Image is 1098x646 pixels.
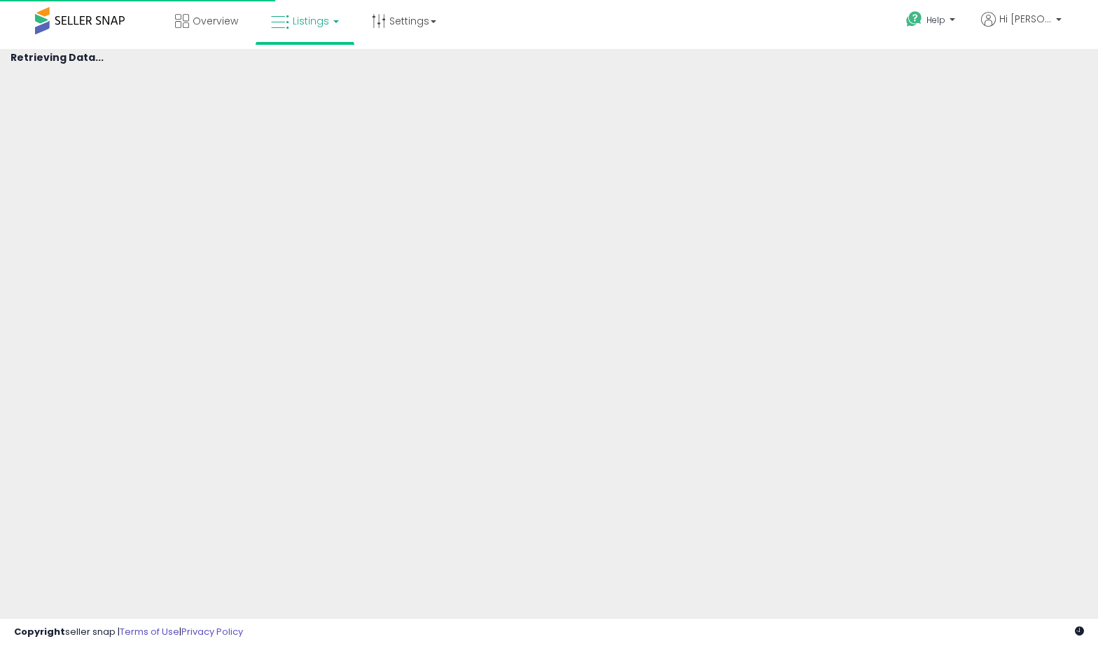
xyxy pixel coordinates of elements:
[181,625,243,638] a: Privacy Policy
[14,626,243,639] div: seller snap | |
[193,14,238,28] span: Overview
[905,10,923,28] i: Get Help
[11,52,1087,63] h4: Retrieving Data...
[926,14,945,26] span: Help
[999,12,1052,26] span: Hi [PERSON_NAME]
[981,12,1062,43] a: Hi [PERSON_NAME]
[293,14,329,28] span: Listings
[120,625,179,638] a: Terms of Use
[14,625,65,638] strong: Copyright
